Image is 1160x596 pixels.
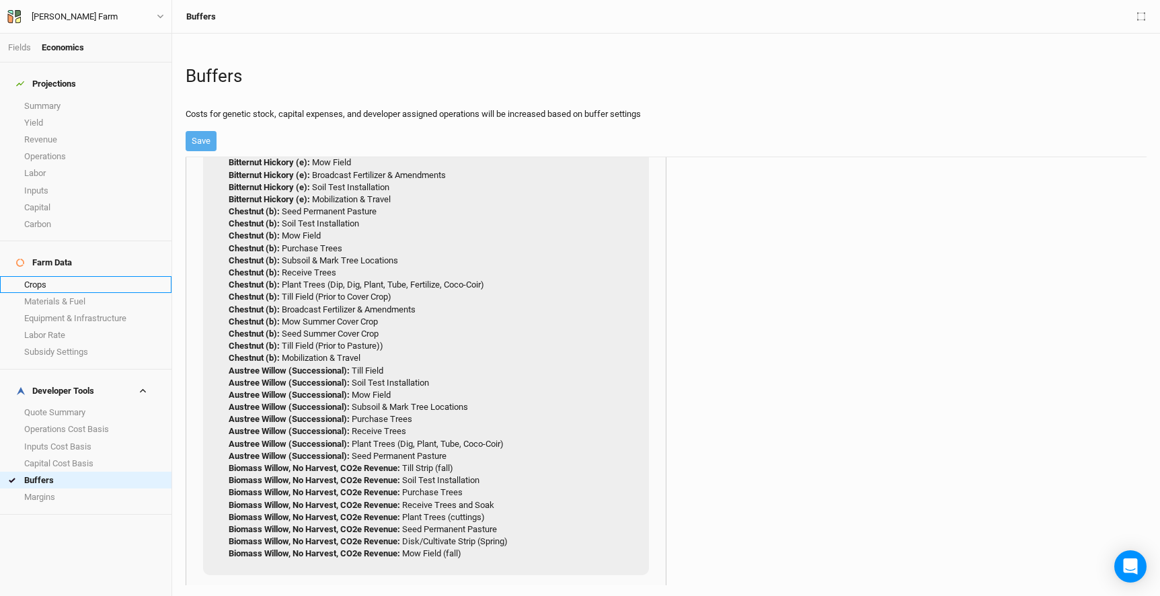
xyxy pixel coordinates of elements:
div: Buffers [186,11,216,22]
div: [PERSON_NAME] Farm [32,10,118,24]
div: Farm Data [16,257,72,268]
div: Hopple Farm [32,10,118,24]
a: Biomass Willow, No Harvest, CO2e Revenue: Plant Trees (cuttings) [229,512,485,522]
a: Chestnut (b): Seed Summer Cover Crop [229,329,379,339]
b: Chestnut (b) : [229,292,280,302]
div: Open Intercom Messenger [1114,550,1147,583]
b: Austree Willow (Successional) : [229,390,350,400]
h1: Buffers [186,66,1147,87]
a: Fields [8,42,31,52]
a: Biomass Willow, No Harvest, CO2e Revenue: Seed Permanent Pasture [229,524,497,534]
a: Austree Willow (Successional): Mow Field [229,390,391,400]
a: Chestnut (b): Subsoil & Mark Tree Locations [229,255,398,265]
b: Chestnut (b) : [229,267,280,278]
b: Chestnut (b) : [229,316,280,327]
a: Chestnut (b): Seed Permanent Pasture [229,206,377,216]
a: Chestnut (b): Receive Trees [229,267,336,278]
a: Austree Willow (Successional): Soil Test Installation [229,378,429,388]
button: [PERSON_NAME] Farm [7,9,165,24]
b: Bitternut Hickory (e) : [229,194,310,204]
a: Chestnut (b): Purchase Trees [229,243,342,253]
b: Chestnut (b) : [229,329,280,339]
a: Biomass Willow, No Harvest, CO2e Revenue: Disk/Cultivate Strip (Spring) [229,536,508,546]
b: Chestnut (b) : [229,206,280,216]
b: Chestnut (b) : [229,341,280,351]
b: Austree Willow (Successional) : [229,402,350,412]
b: Biomass Willow, No Harvest, CO2e Revenue : [229,463,400,473]
b: Chestnut (b) : [229,304,280,314]
b: Chestnut (b) : [229,230,280,241]
a: Chestnut (b): Plant Trees (Dip, Dig, Plant, Tube, Fertilize, Coco-Coir) [229,280,484,290]
div: Economics [42,42,84,54]
a: Biomass Willow, No Harvest, CO2e Revenue: Receive Trees and Soak [229,500,494,510]
a: Austree Willow (Successional): Plant Trees (Dig, Plant, Tube, Coco-Coir) [229,439,504,449]
a: Bitternut Hickory (e): Broadcast Fertilizer & Amendments [229,170,446,180]
a: Chestnut (b): Mobilization & Travel [229,353,360,363]
a: Biomass Willow, No Harvest, CO2e Revenue: Purchase Trees [229,487,463,497]
a: Biomass Willow, No Harvest, CO2e Revenue: Mow Field (fall) [229,548,461,558]
b: Austree Willow (Successional) : [229,426,350,436]
b: Chestnut (b) : [229,218,280,228]
a: Austree Willow (Successional): Seed Permanent Pasture [229,451,447,461]
a: Austree Willow (Successional): Subsoil & Mark Tree Locations [229,402,468,412]
b: Biomass Willow, No Harvest, CO2e Revenue : [229,487,400,497]
a: Austree Willow (Successional): Till Field [229,366,383,376]
h4: Developer Tools [8,378,163,405]
b: Austree Willow (Successional) : [229,451,350,461]
b: Austree Willow (Successional) : [229,366,350,376]
a: Bitternut Hickory (e): Soil Test Installation [229,182,389,192]
b: Biomass Willow, No Harvest, CO2e Revenue : [229,512,400,522]
a: Bitternut Hickory (e): Mobilization & Travel [229,194,391,204]
b: Chestnut (b) : [229,243,280,253]
a: Austree Willow (Successional): Purchase Trees [229,414,412,424]
a: Austree Willow (Successional): Receive Trees [229,426,406,436]
a: Bitternut Hickory (e): Mow Field [229,157,351,167]
b: Chestnut (b) : [229,280,280,290]
a: Chestnut (b): Broadcast Fertilizer & Amendments [229,304,416,314]
div: Projections [16,79,76,89]
b: Austree Willow (Successional) : [229,414,350,424]
button: Save [186,131,217,151]
a: Chestnut (b): Mow Summer Cover Crop [229,316,378,327]
div: Developer Tools [16,386,94,396]
b: Chestnut (b) : [229,353,280,363]
b: Bitternut Hickory (e) : [229,157,310,167]
b: Biomass Willow, No Harvest, CO2e Revenue : [229,500,400,510]
a: Chestnut (b): Mow Field [229,230,321,241]
b: Bitternut Hickory (e) : [229,170,310,180]
a: Chestnut (b): Till Field (Prior to Cover Crop) [229,292,391,302]
a: Biomass Willow, No Harvest, CO2e Revenue: Soil Test Installation [229,475,479,485]
b: Biomass Willow, No Harvest, CO2e Revenue : [229,536,400,546]
b: Chestnut (b) : [229,255,280,265]
b: Biomass Willow, No Harvest, CO2e Revenue : [229,524,400,534]
b: Austree Willow (Successional) : [229,439,350,449]
a: Chestnut (b): Till Field (Prior to Pasture)) [229,341,383,351]
b: Bitternut Hickory (e) : [229,182,310,192]
p: Costs for genetic stock, capital expenses, and developer assigned operations will be increased ba... [186,108,1147,120]
b: Biomass Willow, No Harvest, CO2e Revenue : [229,548,400,558]
a: Biomass Willow, No Harvest, CO2e Revenue: Till Strip (fall) [229,463,453,473]
a: Chestnut (b): Soil Test Installation [229,218,359,228]
b: Biomass Willow, No Harvest, CO2e Revenue : [229,475,400,485]
b: Austree Willow (Successional) : [229,378,350,388]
